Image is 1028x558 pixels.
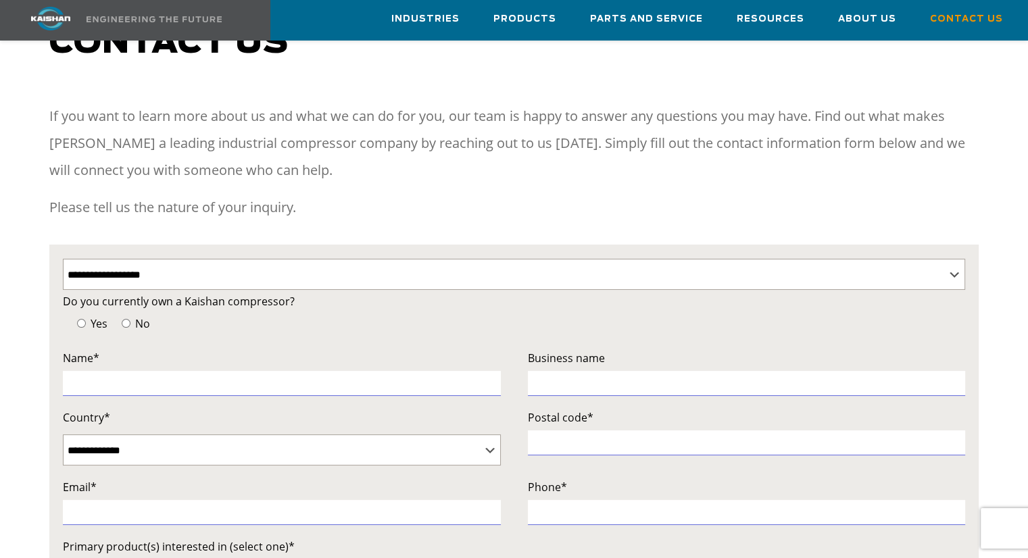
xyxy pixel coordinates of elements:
label: Do you currently own a Kaishan compressor? [63,292,965,311]
img: Engineering the future [87,16,222,22]
a: Resources [737,1,804,37]
p: Please tell us the nature of your inquiry. [49,194,979,221]
span: Resources [737,11,804,27]
label: Email* [63,478,501,497]
label: Country* [63,408,501,427]
span: Contact us [49,27,289,59]
input: Yes [77,319,86,328]
a: Contact Us [930,1,1003,37]
p: If you want to learn more about us and what we can do for you, our team is happy to answer any qu... [49,103,979,184]
span: Products [493,11,556,27]
span: About Us [838,11,896,27]
span: Parts and Service [590,11,703,27]
label: Postal code* [528,408,966,427]
a: Parts and Service [590,1,703,37]
input: No [122,319,130,328]
label: Phone* [528,478,966,497]
a: About Us [838,1,896,37]
label: Primary product(s) interested in (select one)* [63,537,965,556]
a: Products [493,1,556,37]
span: Industries [391,11,460,27]
span: Yes [88,316,107,331]
span: No [132,316,150,331]
span: Contact Us [930,11,1003,27]
a: Industries [391,1,460,37]
label: Name* [63,349,501,367]
label: Business name [528,349,966,367]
